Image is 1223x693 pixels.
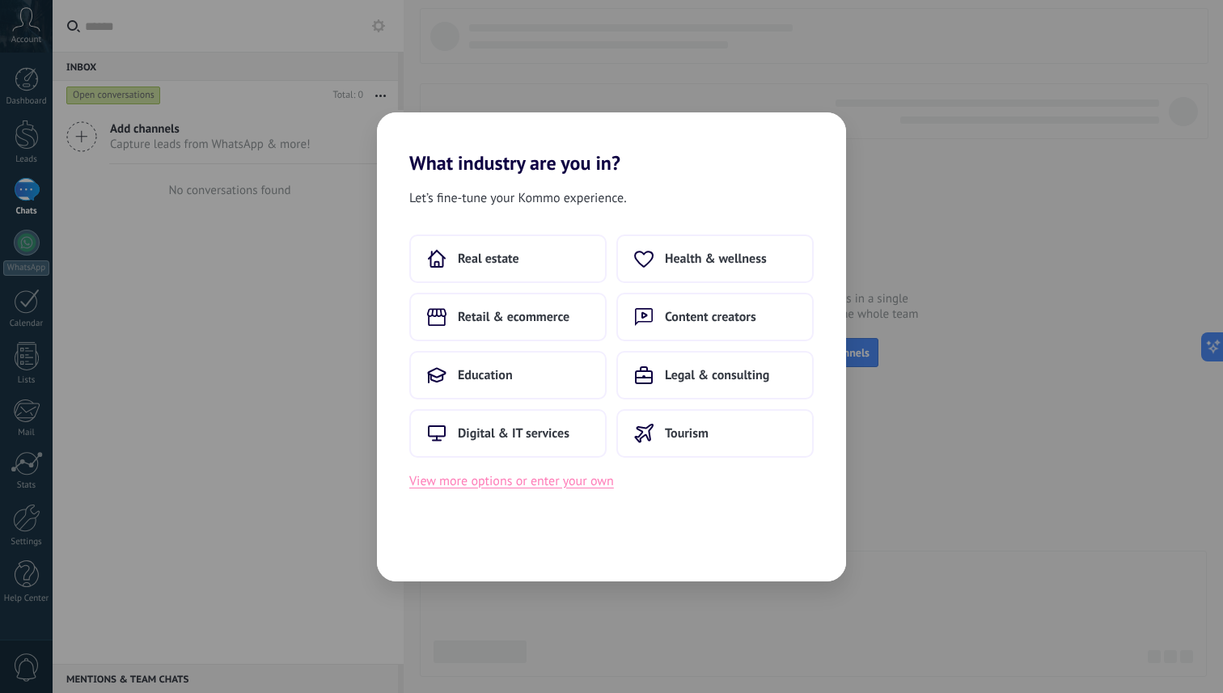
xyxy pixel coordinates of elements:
button: Real estate [409,235,607,283]
span: Retail & ecommerce [458,309,569,325]
button: Health & wellness [616,235,814,283]
span: Let’s fine-tune your Kommo experience. [409,188,627,209]
button: Digital & IT services [409,409,607,458]
span: Health & wellness [665,251,767,267]
h2: What industry are you in? [377,112,846,175]
button: Education [409,351,607,399]
span: Education [458,367,513,383]
button: View more options or enter your own [409,471,614,492]
span: Real estate [458,251,519,267]
span: Legal & consulting [665,367,769,383]
button: Content creators [616,293,814,341]
button: Retail & ecommerce [409,293,607,341]
span: Content creators [665,309,756,325]
button: Legal & consulting [616,351,814,399]
span: Tourism [665,425,709,442]
button: Tourism [616,409,814,458]
span: Digital & IT services [458,425,569,442]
